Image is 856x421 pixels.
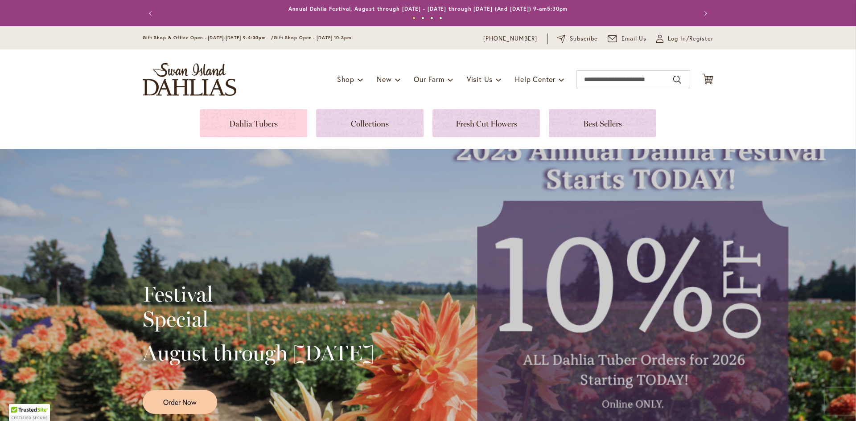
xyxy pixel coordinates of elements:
span: Help Center [515,74,556,84]
span: Visit Us [467,74,493,84]
span: Subscribe [570,34,598,43]
a: Log In/Register [656,34,713,43]
button: 4 of 4 [439,16,442,20]
button: 1 of 4 [412,16,416,20]
a: Annual Dahlia Festival, August through [DATE] - [DATE] through [DATE] (And [DATE]) 9-am5:30pm [288,5,568,12]
span: Email Us [621,34,647,43]
button: Next [695,4,713,22]
a: [PHONE_NUMBER] [483,34,537,43]
span: Gift Shop & Office Open - [DATE]-[DATE] 9-4:30pm / [143,35,274,41]
button: Previous [143,4,160,22]
button: 3 of 4 [430,16,433,20]
a: Subscribe [557,34,598,43]
a: store logo [143,63,236,96]
span: Our Farm [414,74,444,84]
h2: August through [DATE] [143,340,374,365]
span: Log In/Register [668,34,713,43]
button: 2 of 4 [421,16,424,20]
span: New [377,74,391,84]
a: Email Us [608,34,647,43]
span: Gift Shop Open - [DATE] 10-3pm [274,35,351,41]
h2: Festival Special [143,282,374,331]
span: Shop [337,74,354,84]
